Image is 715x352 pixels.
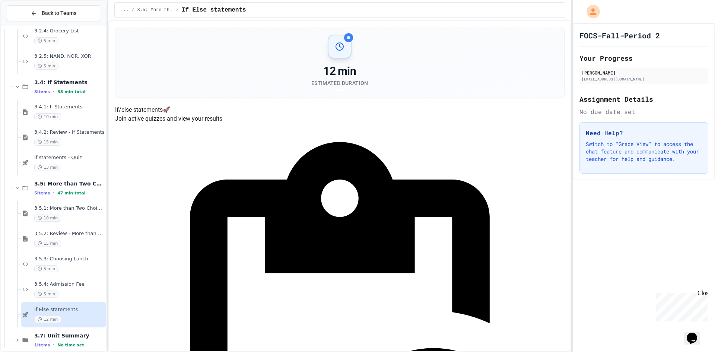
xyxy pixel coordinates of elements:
span: If Else statements [182,6,246,15]
span: 3.5: More than Two Choices [137,7,173,13]
p: Join active quizzes and view your results [115,114,565,123]
span: 3 items [34,89,50,94]
span: Back to Teams [42,9,76,17]
iframe: chat widget [653,290,708,321]
span: 38 min total [57,89,85,94]
div: 12 min [311,64,368,78]
div: [EMAIL_ADDRESS][DOMAIN_NAME] [582,76,706,82]
h2: Your Progress [579,53,708,63]
span: 3.7: Unit Summary [34,332,105,339]
h4: If/else statements 🚀 [115,105,565,114]
span: 3.5: More than Two Choices [34,180,105,187]
span: 3.2.4: Grocery List [34,28,105,34]
h2: Assignment Details [579,94,708,104]
div: No due date set [579,107,708,116]
div: My Account [579,3,602,20]
span: 47 min total [57,191,85,196]
span: 3.5.4: Admission Fee [34,281,105,288]
span: No time set [57,343,84,348]
p: Switch to "Grade View" to access the chat feature and communicate with your teacher for help and ... [586,140,702,163]
span: / [176,7,179,13]
span: 5 min [34,265,58,272]
span: 10 min [34,113,61,120]
div: [PERSON_NAME] [582,69,706,76]
span: 5 min [34,63,58,70]
span: 3.5.2: Review - More than Two Choices [34,231,105,237]
span: 15 min [34,139,61,146]
span: 3.4.2: Review - If Statements [34,129,105,136]
h3: Need Help? [586,129,702,137]
span: 3.5.3: Choosing Lunch [34,256,105,262]
span: • [53,190,54,196]
h1: FOCS-Fall-Period 2 [579,30,660,41]
span: ... [121,7,129,13]
button: Back to Teams [7,5,100,21]
span: 3.4: If Statements [34,79,105,86]
span: 5 min [34,37,58,44]
span: 5 items [34,191,50,196]
span: 3.2.5: NAND, NOR, XOR [34,53,105,60]
span: 12 min [34,316,61,323]
span: 15 min [34,240,61,247]
span: 10 min [34,215,61,222]
div: Chat with us now!Close [3,3,51,47]
span: 1 items [34,343,50,348]
span: If statements - Quiz [34,155,105,161]
span: / [131,7,134,13]
span: 13 min [34,164,61,171]
span: 3.5.1: More than Two Choices [34,205,105,212]
span: 5 min [34,291,58,298]
div: Estimated Duration [311,79,368,87]
iframe: chat widget [684,322,708,345]
span: 3.4.1: If Statements [34,104,105,110]
span: • [53,89,54,95]
span: If Else statements [34,307,105,313]
span: • [53,342,54,348]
